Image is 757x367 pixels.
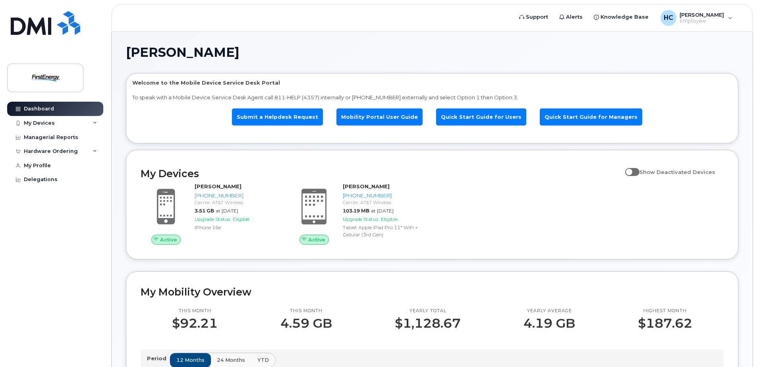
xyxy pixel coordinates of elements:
div: Carrier: AT&T Wireless [343,199,424,206]
strong: [PERSON_NAME] [195,183,241,189]
h2: My Mobility Overview [141,286,724,298]
input: Show Deactivated Devices [625,164,631,171]
iframe: Messenger Launcher [722,332,751,361]
p: Yearly average [523,308,575,314]
div: [PHONE_NUMBER] [343,192,424,199]
p: 4.19 GB [523,316,575,330]
p: To speak with a Mobile Device Service Desk Agent call 811-HELP (4357) internally or [PHONE_NUMBER... [132,94,732,101]
div: iPhone 16e [195,224,276,231]
a: Quick Start Guide for Users [436,108,526,126]
strong: [PERSON_NAME] [343,183,390,189]
span: Upgrade Status: [195,216,231,222]
div: Tablet Apple iPad Pro 11" WiFi + Cellular (3rd Gen) [343,224,424,238]
p: $92.21 [172,316,218,330]
span: 24 months [217,356,245,364]
a: Submit a Helpdesk Request [232,108,323,126]
p: Highest month [638,308,692,314]
p: Period [147,355,170,362]
p: $187.62 [638,316,692,330]
div: Carrier: AT&T Wireless [195,199,276,206]
p: This month [172,308,218,314]
a: Active[PERSON_NAME][PHONE_NUMBER]Carrier: AT&T Wireless103.19 MBat [DATE]Upgrade Status:EligibleT... [289,183,427,245]
p: 4.59 GB [280,316,332,330]
span: Eligible [381,216,398,222]
span: Eligible [233,216,249,222]
span: 3.51 GB [195,208,214,214]
span: 103.19 MB [343,208,369,214]
a: Mobility Portal User Guide [336,108,423,126]
span: Active [308,236,325,243]
span: YTD [257,356,269,364]
a: Quick Start Guide for Managers [540,108,642,126]
p: This month [280,308,332,314]
a: Active[PERSON_NAME][PHONE_NUMBER]Carrier: AT&T Wireless3.51 GBat [DATE]Upgrade Status:EligibleiPh... [141,183,279,245]
p: Yearly total [395,308,461,314]
p: $1,128.67 [395,316,461,330]
span: Upgrade Status: [343,216,379,222]
p: Welcome to the Mobile Device Service Desk Portal [132,79,732,87]
span: [PERSON_NAME] [126,46,239,58]
span: Show Deactivated Devices [639,169,715,175]
span: Active [160,236,177,243]
span: at [DATE] [371,208,394,214]
span: at [DATE] [216,208,238,214]
div: [PHONE_NUMBER] [195,192,276,199]
h2: My Devices [141,168,621,180]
